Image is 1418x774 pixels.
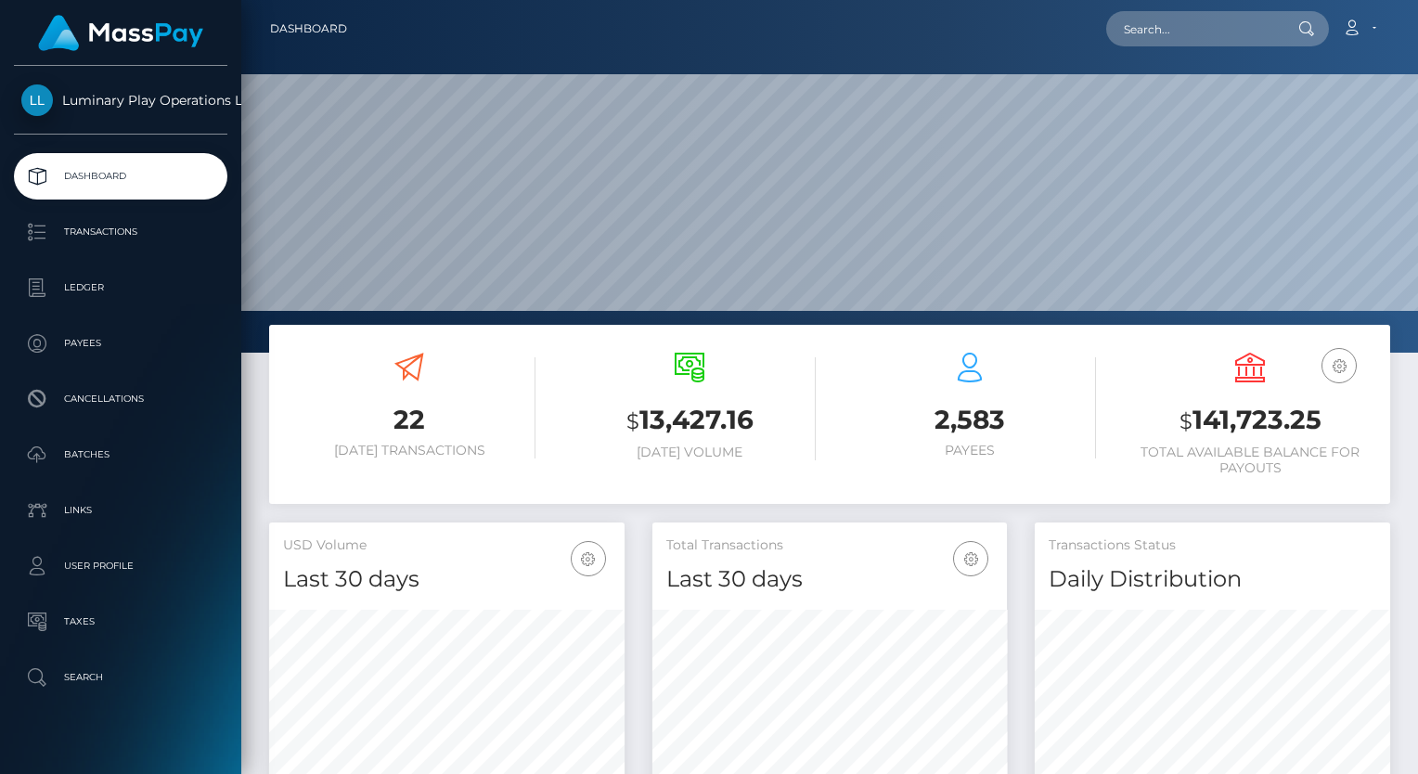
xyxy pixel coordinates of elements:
[1049,536,1376,555] h5: Transactions Status
[21,329,220,357] p: Payees
[270,9,347,48] a: Dashboard
[563,402,816,440] h3: 13,427.16
[21,385,220,413] p: Cancellations
[21,441,220,469] p: Batches
[14,209,227,255] a: Transactions
[14,543,227,589] a: User Profile
[21,552,220,580] p: User Profile
[14,264,227,311] a: Ledger
[1106,11,1281,46] input: Search...
[666,563,994,596] h4: Last 30 days
[283,563,611,596] h4: Last 30 days
[1049,563,1376,596] h4: Daily Distribution
[14,376,227,422] a: Cancellations
[14,432,227,478] a: Batches
[14,654,227,701] a: Search
[626,408,639,434] small: $
[1180,408,1192,434] small: $
[14,320,227,367] a: Payees
[21,664,220,691] p: Search
[38,15,203,51] img: MassPay Logo
[563,445,816,460] h6: [DATE] Volume
[283,402,535,438] h3: 22
[21,497,220,524] p: Links
[21,274,220,302] p: Ledger
[14,153,227,200] a: Dashboard
[283,443,535,458] h6: [DATE] Transactions
[1124,402,1376,440] h3: 141,723.25
[844,402,1096,438] h3: 2,583
[14,92,227,109] span: Luminary Play Operations Limited
[844,443,1096,458] h6: Payees
[14,487,227,534] a: Links
[666,536,994,555] h5: Total Transactions
[21,162,220,190] p: Dashboard
[21,608,220,636] p: Taxes
[21,218,220,246] p: Transactions
[1124,445,1376,476] h6: Total Available Balance for Payouts
[21,84,53,116] img: Luminary Play Operations Limited
[283,536,611,555] h5: USD Volume
[14,599,227,645] a: Taxes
